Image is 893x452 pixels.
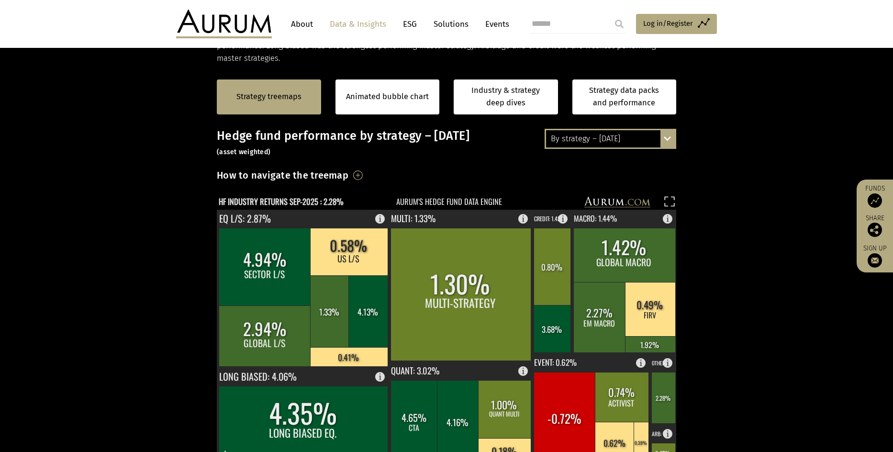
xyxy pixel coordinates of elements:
[236,90,301,103] a: Strategy treemaps
[454,79,558,114] a: Industry & strategy deep dives
[546,130,675,147] div: By strategy – [DATE]
[868,193,882,208] img: Access Funds
[610,14,629,34] input: Submit
[868,253,882,268] img: Sign up to our newsletter
[286,15,318,33] a: About
[572,79,677,114] a: Strategy data packs and performance
[325,15,391,33] a: Data & Insights
[643,18,693,29] span: Log in/Register
[861,244,888,268] a: Sign up
[217,129,676,158] h3: Hedge fund performance by strategy – [DATE]
[217,167,348,183] h3: How to navigate the treemap
[480,15,509,33] a: Events
[636,14,717,34] a: Log in/Register
[217,148,270,156] small: (asset weighted)
[176,10,272,38] img: Aurum
[429,15,473,33] a: Solutions
[861,184,888,208] a: Funds
[346,90,429,103] a: Animated bubble chart
[398,15,422,33] a: ESG
[868,223,882,237] img: Share this post
[861,215,888,237] div: Share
